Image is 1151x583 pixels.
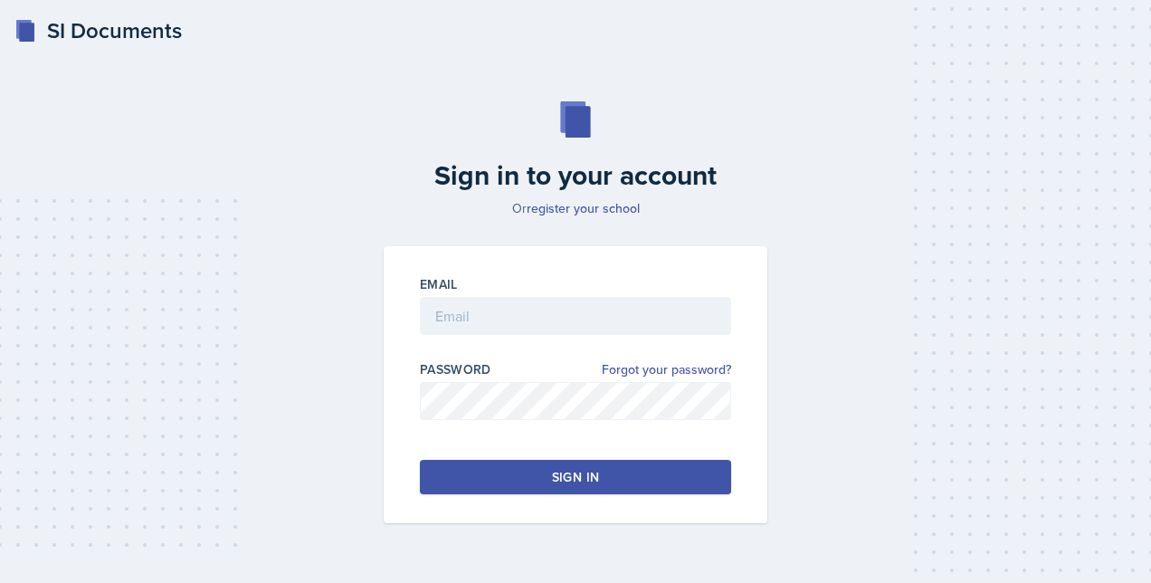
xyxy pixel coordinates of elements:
[14,14,182,47] a: SI Documents
[602,360,731,379] a: Forgot your password?
[420,275,458,293] label: Email
[527,199,640,217] a: register your school
[373,159,778,192] h2: Sign in to your account
[373,199,778,217] p: Or
[420,460,731,494] button: Sign in
[552,468,599,486] div: Sign in
[420,360,491,378] label: Password
[420,297,731,335] input: Email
